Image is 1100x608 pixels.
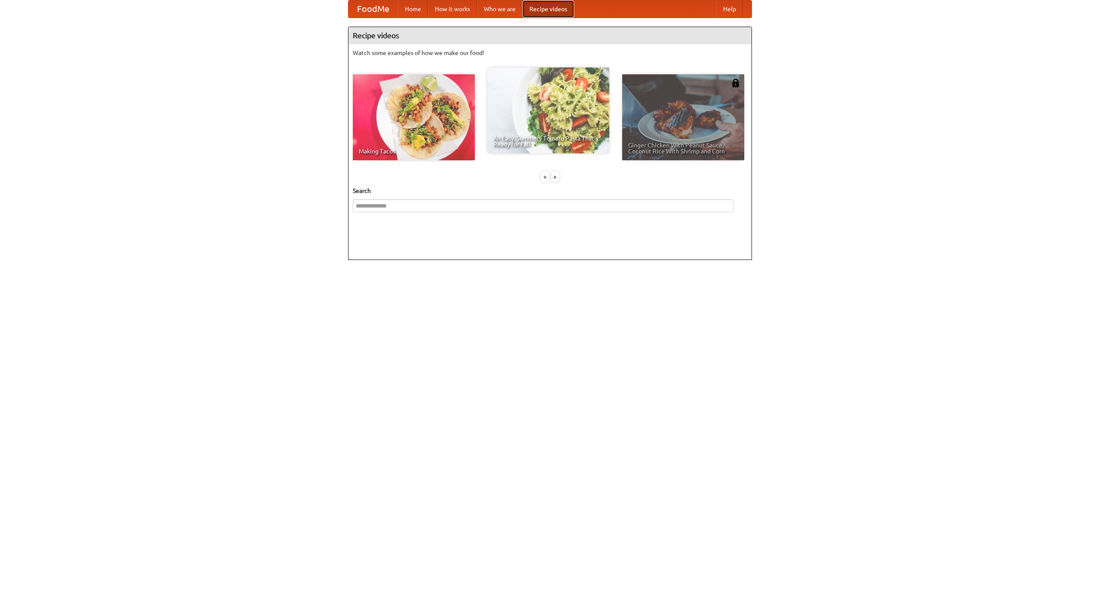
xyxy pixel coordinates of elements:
h4: Recipe videos [348,27,752,44]
div: » [551,171,559,182]
a: Who we are [477,0,522,18]
a: Making Tacos [353,74,475,160]
a: Recipe videos [522,0,574,18]
a: Home [398,0,428,18]
p: Watch some examples of how we make our food! [353,49,747,57]
a: An Easy, Summery Tomato Pasta That's Ready for Fall [487,67,609,153]
a: Help [716,0,743,18]
span: An Easy, Summery Tomato Pasta That's Ready for Fall [493,135,603,147]
a: FoodMe [348,0,398,18]
img: 483408.png [731,79,740,87]
h5: Search [353,186,747,195]
a: How it works [428,0,477,18]
div: « [541,171,549,182]
span: Making Tacos [359,148,469,154]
